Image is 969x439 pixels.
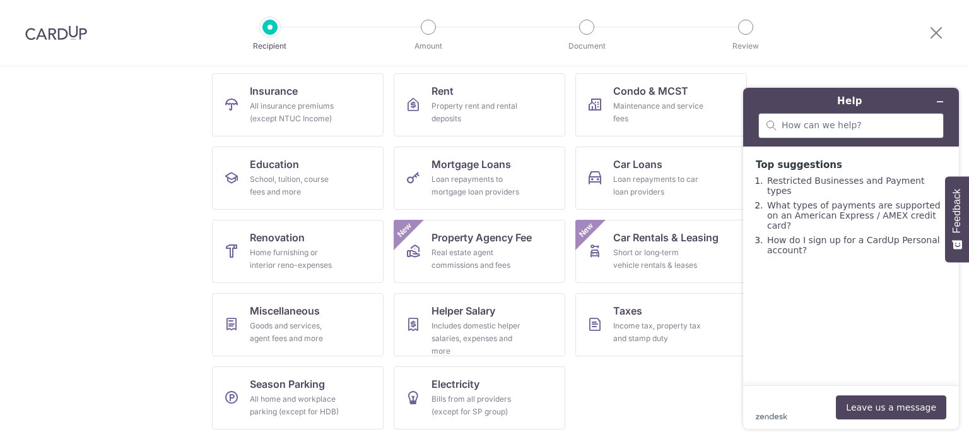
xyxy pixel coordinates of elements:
span: Renovation [250,230,305,245]
a: Car Rentals & LeasingShort or long‑term vehicle rentals & leasesNew [575,220,747,283]
p: Amount [382,40,475,52]
span: Car Rentals & Leasing [613,230,719,245]
span: Education [250,157,299,172]
span: Condo & MCST [613,83,688,99]
span: Insurance [250,83,298,99]
div: All home and workplace parking (except for HDB) [250,393,341,418]
div: All insurance premiums (except NTUC Income) [250,100,341,125]
a: Car LoansLoan repayments to car loan providers [575,147,747,210]
div: Home furnishing or interior reno-expenses [250,246,341,272]
img: CardUp [25,25,87,40]
span: Miscellaneous [250,303,320,318]
button: Feedback - Show survey [945,176,969,262]
span: Rent [432,83,454,99]
span: New [394,220,415,241]
a: Season ParkingAll home and workplace parking (except for HDB) [212,366,384,430]
a: Property Agency FeeReal estate agent commissions and feesNew [394,220,565,283]
a: MiscellaneousGoods and services, agent fees and more [212,293,384,356]
span: Help [28,9,54,20]
a: ElectricityBills from all providers (except for SP group) [394,366,565,430]
a: RenovationHome furnishing or interior reno-expenses [212,220,384,283]
span: New [576,220,597,241]
span: Property Agency Fee [432,230,532,245]
p: Review [699,40,792,52]
div: Includes domestic helper salaries, expenses and more [432,320,522,358]
span: Season Parking [250,376,325,392]
a: Mortgage LoansLoan repayments to mortgage loan providers [394,147,565,210]
div: School, tuition, course fees and more [250,173,341,198]
span: Car Loans [613,157,662,172]
a: EducationSchool, tuition, course fees and more [212,147,384,210]
div: Bills from all providers (except for SP group) [432,393,522,418]
p: Recipient [223,40,317,52]
div: Real estate agent commissions and fees [432,246,522,272]
div: Maintenance and service fees [613,100,704,125]
p: Document [540,40,633,52]
div: Loan repayments to mortgage loan providers [432,173,522,198]
a: Condo & MCSTMaintenance and service fees [575,73,747,136]
span: Taxes [613,303,642,318]
div: Income tax, property tax and stamp duty [613,320,704,345]
span: Mortgage Loans [432,157,511,172]
span: Helper Salary [432,303,495,318]
div: Short or long‑term vehicle rentals & leases [613,246,704,272]
a: TaxesIncome tax, property tax and stamp duty [575,293,747,356]
iframe: Find more information here [733,78,969,439]
span: Feedback [951,189,963,233]
div: Goods and services, agent fees and more [250,320,341,345]
a: Helper SalaryIncludes domestic helper salaries, expenses and more [394,293,565,356]
span: Electricity [432,376,479,392]
a: RentProperty rent and rental deposits [394,73,565,136]
a: InsuranceAll insurance premiums (except NTUC Income) [212,73,384,136]
div: Property rent and rental deposits [432,100,522,125]
div: Loan repayments to car loan providers [613,173,704,198]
